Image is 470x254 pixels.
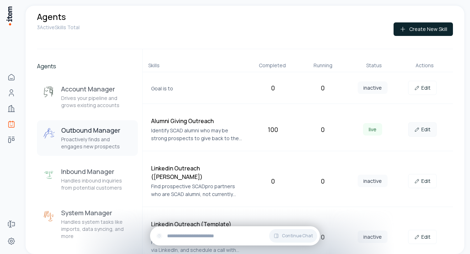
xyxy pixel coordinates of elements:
[408,230,437,244] a: Edit
[61,177,132,191] p: Handles inbound inquiries from potential customers
[408,174,437,188] a: Edit
[300,176,345,186] div: 0
[4,86,18,100] a: Contacts
[4,101,18,116] a: Companies
[408,122,437,137] a: Edit
[300,83,345,93] div: 0
[43,127,55,140] img: Outbound Manager
[151,220,245,237] h4: Linkedin Outreach (Template) Giving
[61,208,132,217] h3: System Manager
[282,233,313,239] span: Continue Chat
[408,81,437,95] a: Edit
[37,162,138,197] button: Inbound ManagerInbound ManagerHandles inbound inquiries from potential customers
[402,62,447,69] div: Actions
[61,167,132,176] h3: Inbound Manager
[358,175,388,187] span: inactive
[43,210,55,223] img: System Manager
[37,24,80,31] p: 3 Active Skills Total
[37,203,138,245] button: System ManagerSystem ManagerHandles system tasks like imports, data syncing, and more
[43,169,55,181] img: Inbound Manager
[61,136,132,150] p: Proactively finds and engages new prospects
[61,95,132,109] p: Drives your pipeline and grows existing accounts
[37,120,138,156] button: Outbound ManagerOutbound ManagerProactively finds and engages new prospects
[351,62,396,69] div: Status
[4,234,18,248] a: Settings
[4,70,18,84] a: Home
[251,125,295,134] div: 100
[37,79,138,115] button: Account ManagerAccount ManagerDrives your pipeline and grows existing accounts
[4,217,18,231] a: Forms
[37,62,138,70] h2: Agents
[358,231,388,243] span: inactive
[394,22,453,36] button: Create New Skill
[151,182,245,198] p: Find prospective SCADpro partners who are SCAD alumni, not currently connected to SCAD, in a deci...
[61,218,132,240] p: Handles system tasks like imports, data syncing, and more
[269,229,317,243] button: Continue Chat
[148,62,244,69] div: Skills
[251,83,295,93] div: 0
[61,126,132,134] h3: Outbound Manager
[4,117,18,131] a: Agents
[37,11,66,22] h1: Agents
[151,117,245,125] h4: Alumni Giving Outreach
[250,62,295,69] div: Completed
[300,125,345,134] div: 0
[43,86,55,99] img: Account Manager
[363,123,382,136] span: live
[300,232,345,242] div: 0
[151,164,245,181] h4: Linkedin Outreach ([PERSON_NAME])
[4,133,18,147] a: deals
[251,176,295,186] div: 0
[151,127,245,142] p: Identify SCAD alumni who may be strong prospects to give back to the university.
[151,85,245,92] p: Goal is to
[151,238,245,254] p: Find prospective clients, contact them via LinkedIn, and schedule a call with the team.
[61,85,132,93] h3: Account Manager
[300,62,346,69] div: Running
[150,226,320,245] div: Continue Chat
[6,6,13,26] img: Item Brain Logo
[358,81,388,94] span: inactive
